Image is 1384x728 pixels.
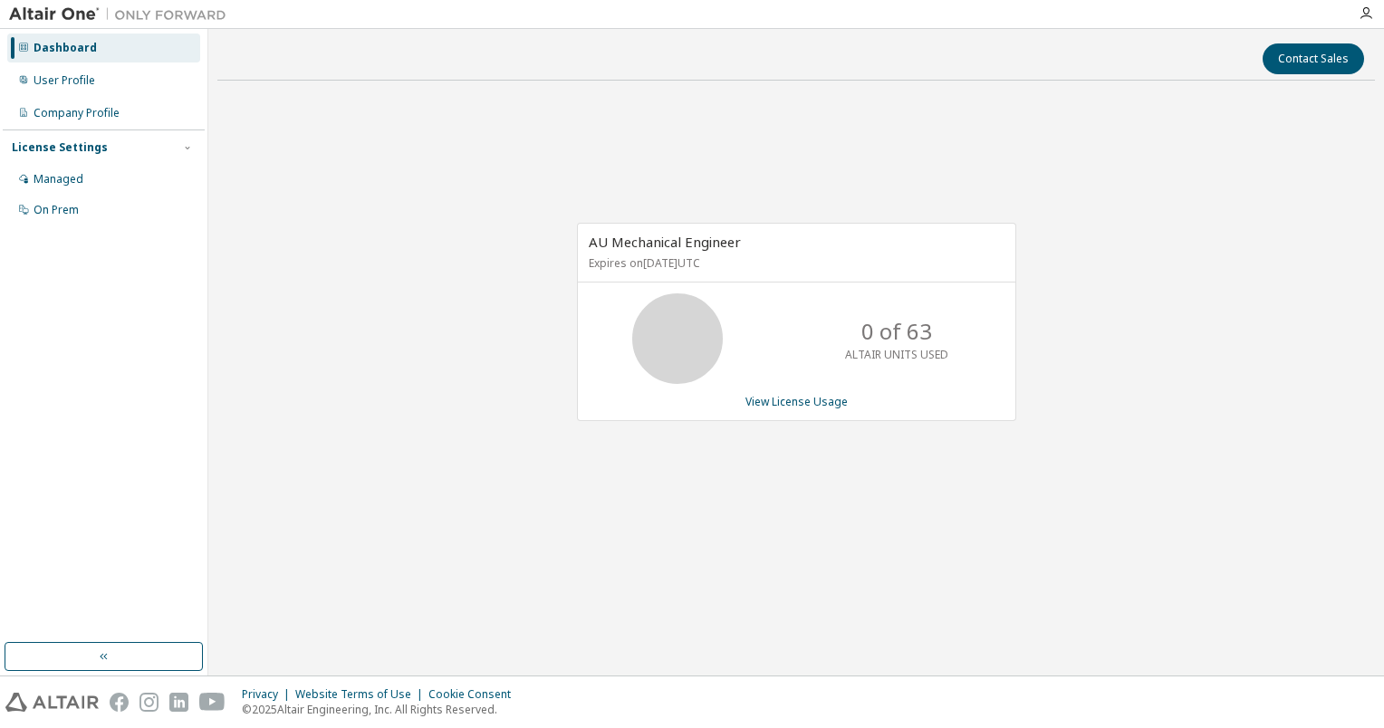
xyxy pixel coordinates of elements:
div: Privacy [242,687,295,702]
span: AU Mechanical Engineer [589,233,741,251]
p: © 2025 Altair Engineering, Inc. All Rights Reserved. [242,702,522,717]
p: ALTAIR UNITS USED [845,347,948,362]
img: instagram.svg [139,693,159,712]
img: facebook.svg [110,693,129,712]
div: Cookie Consent [428,687,522,702]
div: Dashboard [34,41,97,55]
p: 0 of 63 [861,316,932,347]
div: Website Terms of Use [295,687,428,702]
div: Managed [34,172,83,187]
img: youtube.svg [199,693,226,712]
div: License Settings [12,140,108,155]
img: Altair One [9,5,235,24]
button: Contact Sales [1263,43,1364,74]
a: View License Usage [745,394,848,409]
img: linkedin.svg [169,693,188,712]
div: Company Profile [34,106,120,120]
p: Expires on [DATE] UTC [589,255,1000,271]
img: altair_logo.svg [5,693,99,712]
div: User Profile [34,73,95,88]
div: On Prem [34,203,79,217]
